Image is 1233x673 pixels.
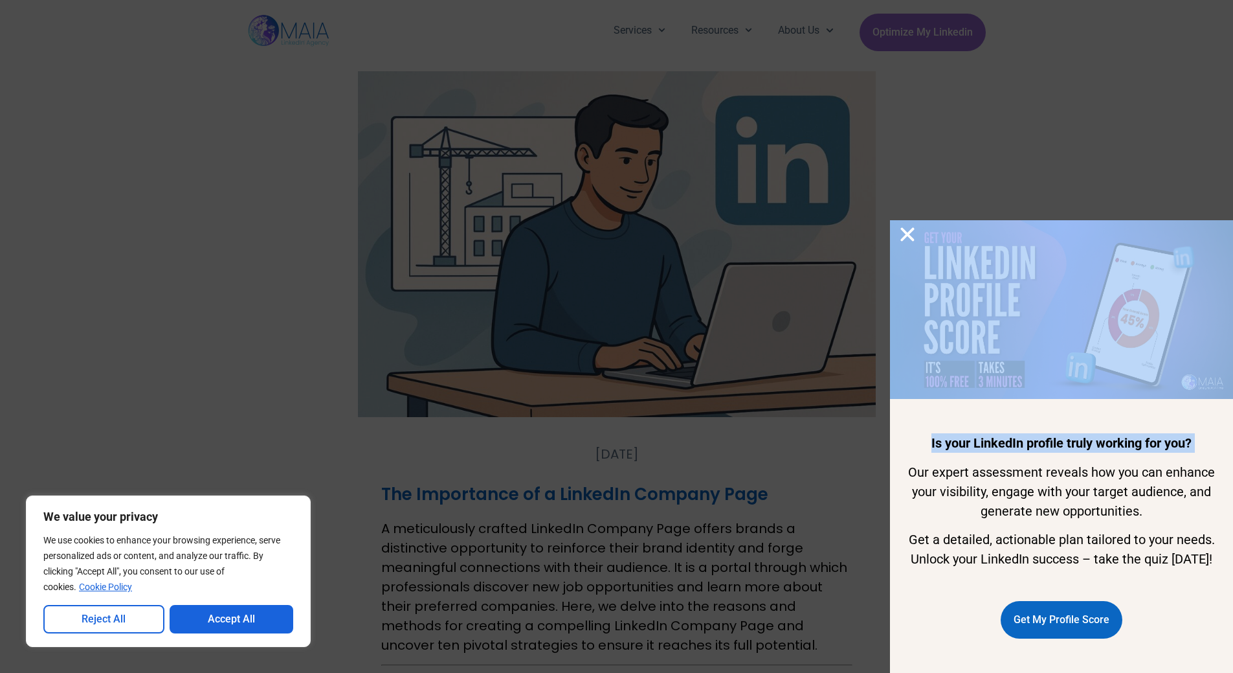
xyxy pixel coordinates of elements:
[43,532,293,595] p: We use cookies to enhance your browsing experience, serve personalized ads or content, and analyz...
[78,581,133,593] a: Cookie Policy
[931,435,1192,451] b: Is your LinkedIn profile truly working for you?
[1014,608,1109,632] span: Get My Profile Score
[898,225,917,244] a: Close
[43,605,164,633] button: Reject All
[26,496,311,647] div: We value your privacy
[43,509,293,525] p: We value your privacy
[170,605,294,633] button: Accept All
[1001,601,1122,639] a: Get My Profile Score
[907,530,1216,569] p: Get a detailed, actionable plan tailored to your needs.
[907,462,1216,521] p: Our expert assessment reveals how you can enhance your visibility, engage with your target audien...
[911,551,1212,567] span: Unlock your LinkedIn success – take the quiz [DATE]!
